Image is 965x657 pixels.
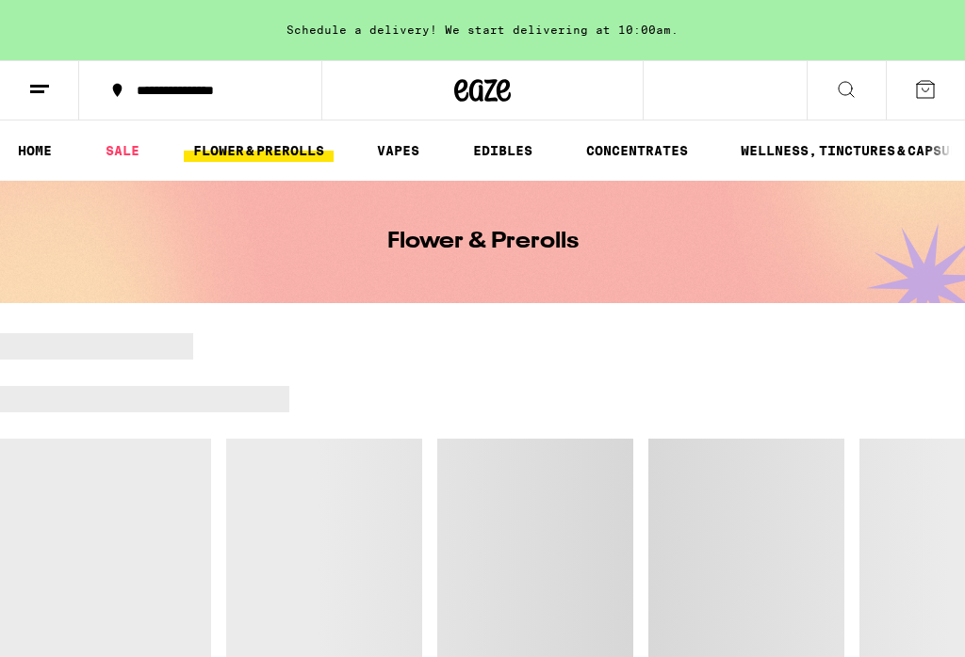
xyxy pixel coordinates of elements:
a: EDIBLES [464,139,542,162]
h1: Flower & Prerolls [387,231,579,253]
a: CONCENTRATES [577,139,697,162]
a: HOME [8,139,61,162]
a: FLOWER & PREROLLS [184,139,334,162]
a: SALE [96,139,149,162]
a: VAPES [368,139,429,162]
